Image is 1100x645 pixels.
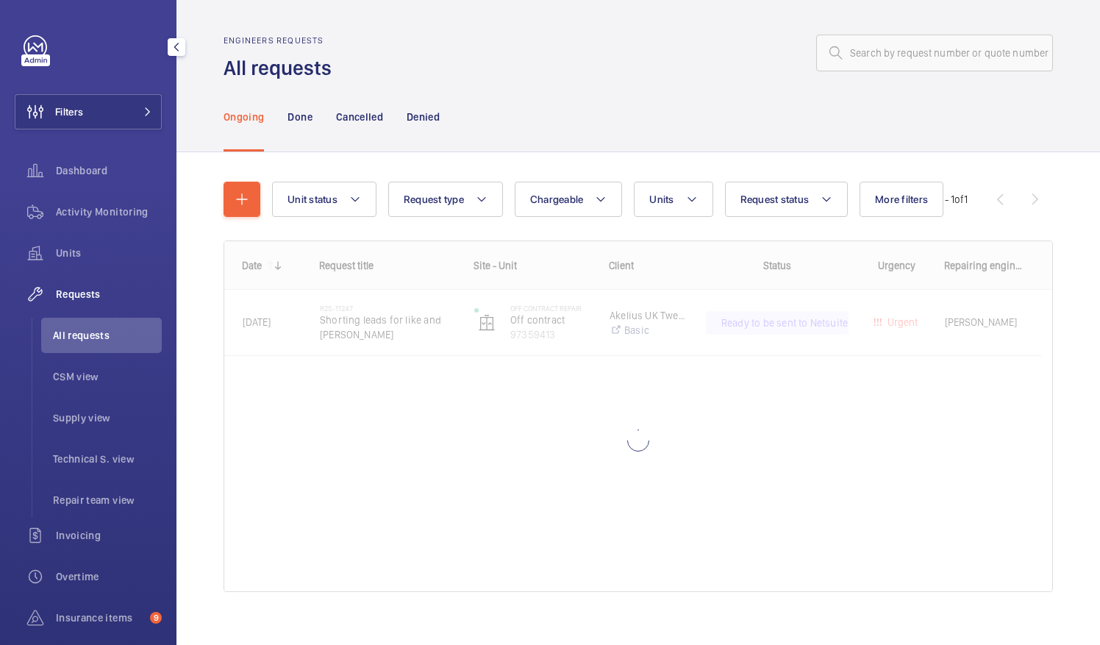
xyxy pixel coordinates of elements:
[53,369,162,384] span: CSM view
[150,612,162,624] span: 9
[725,182,849,217] button: Request status
[53,410,162,425] span: Supply view
[388,182,503,217] button: Request type
[224,35,340,46] h2: Engineers requests
[816,35,1053,71] input: Search by request number or quote number
[336,110,383,124] p: Cancelled
[634,182,712,217] button: Units
[15,94,162,129] button: Filters
[404,193,464,205] span: Request type
[53,493,162,507] span: Repair team view
[56,204,162,219] span: Activity Monitoring
[272,182,376,217] button: Unit status
[56,246,162,260] span: Units
[530,193,584,205] span: Chargeable
[407,110,440,124] p: Denied
[53,452,162,466] span: Technical S. view
[287,110,312,124] p: Done
[56,610,144,625] span: Insurance items
[515,182,623,217] button: Chargeable
[287,193,337,205] span: Unit status
[875,193,928,205] span: More filters
[740,193,810,205] span: Request status
[56,569,162,584] span: Overtime
[56,528,162,543] span: Invoicing
[649,193,674,205] span: Units
[224,54,340,82] h1: All requests
[56,287,162,302] span: Requests
[224,110,264,124] p: Ongoing
[954,193,964,205] span: of
[55,104,83,119] span: Filters
[56,163,162,178] span: Dashboard
[53,328,162,343] span: All requests
[860,182,943,217] button: More filters
[939,194,968,204] span: 1 - 1 1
